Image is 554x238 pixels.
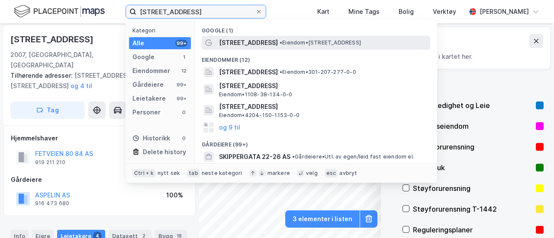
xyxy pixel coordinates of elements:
div: Gårdeiere (99+) [195,134,437,150]
div: 99+ [175,81,187,88]
div: Leietakere [132,93,166,104]
span: Eiendom • 301-207-277-0-0 [280,69,356,76]
span: [STREET_ADDRESS] [219,67,278,77]
div: 99+ [175,95,187,102]
div: 1 [180,54,187,60]
div: 100% [166,190,183,200]
div: nytt søk [158,170,180,177]
div: Gårdeiere [132,79,164,90]
div: 0 [180,135,187,142]
div: 99+ [175,40,187,47]
div: Kategori [132,27,191,34]
div: Ctrl + k [132,169,156,178]
span: [STREET_ADDRESS] [219,81,427,91]
div: Grunnforurensning [413,142,532,152]
div: 916 473 680 [35,200,69,207]
div: Eiendommer [132,66,170,76]
div: Reguleringsplaner [413,225,532,235]
input: Søk på adresse, matrikkel, gårdeiere, leietakere eller personer [136,5,255,18]
div: Historikk [132,133,170,143]
div: [STREET_ADDRESS], [STREET_ADDRESS] [10,70,182,91]
span: Tilhørende adresser: [10,72,74,79]
span: • [280,39,282,46]
div: Google [132,52,155,62]
div: Mine Tags [348,6,380,17]
div: neste kategori [202,170,242,177]
div: tab [187,169,200,178]
button: og 9 til [219,122,240,133]
div: Kartlag [402,79,544,90]
iframe: Chat Widget [511,197,554,238]
div: avbryt [339,170,357,177]
span: [STREET_ADDRESS] [219,38,278,48]
div: Støyforurensning [413,183,532,194]
div: Alle [132,38,144,48]
span: [STREET_ADDRESS] [219,102,427,112]
div: Personer [132,107,161,117]
div: 0 [180,109,187,116]
span: • [280,69,282,75]
div: Anleggseiendom [413,121,532,131]
div: Bolig [399,6,414,17]
div: Gårdeiere [11,175,188,185]
div: 12 [180,67,187,74]
div: Visualiser data i kartet her. [392,51,543,62]
div: velg [306,170,318,177]
div: [STREET_ADDRESS] [10,32,95,46]
span: SKIPPERGATA 22-26 AS [219,152,290,162]
div: Yield, Ledighet og Leie [413,100,532,111]
div: Kart [317,6,329,17]
span: • [292,153,295,160]
div: esc [325,169,338,178]
span: Eiendom • 4204-150-1153-0-0 [219,112,300,119]
div: markere [267,170,290,177]
div: 2007, [GEOGRAPHIC_DATA], [GEOGRAPHIC_DATA] [10,50,140,70]
span: Eiendom • [STREET_ADDRESS] [280,39,361,46]
img: logo.f888ab2527a4732fd821a326f86c7f29.svg [14,4,105,19]
div: Støyforurensning T-1442 [413,204,532,214]
div: Arealbruk [413,162,532,173]
div: 919 211 210 [35,159,65,166]
div: Verktøy [433,6,456,17]
div: [PERSON_NAME] [480,6,529,17]
div: Hjemmelshaver [11,133,188,143]
span: Gårdeiere • Utl. av egen/leid fast eiendom el. [292,153,414,160]
button: 3 elementer i listen [285,210,360,228]
div: Google (1) [195,20,437,36]
button: Tag [10,102,85,119]
span: Eiendom • 1108-38-134-0-0 [219,91,293,98]
div: Eiendommer (12) [195,50,437,65]
div: Delete history [143,147,186,157]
